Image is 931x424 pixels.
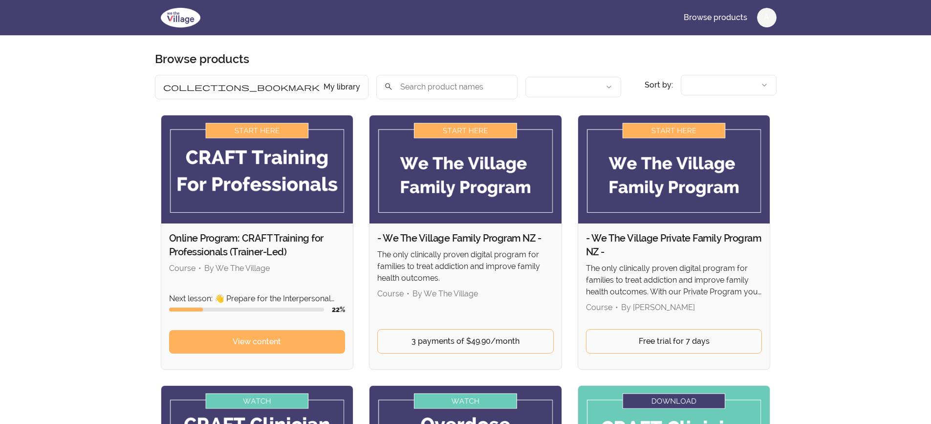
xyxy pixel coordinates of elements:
[586,263,762,298] p: The only clinically proven digital program for families to treat addiction and improve family hea...
[169,231,346,259] h2: Online Program: CRAFT Training for Professionals (Trainer-Led)
[525,77,621,97] button: Filter by author
[369,115,562,223] img: Product image for - We The Village Family Program NZ -
[645,80,673,89] span: Sort by:
[377,249,554,284] p: The only clinically proven digital program for families to treat addiction and improve family hea...
[615,303,618,312] span: •
[204,264,270,273] span: By We The Village
[384,80,393,93] span: search
[161,115,353,223] img: Product image for Online Program: CRAFT Training for Professionals (Trainer-Led)
[155,6,206,29] img: We The Village logo
[233,336,281,348] span: View content
[681,75,777,95] button: Product sort options
[169,308,325,312] div: Course progress
[621,303,695,312] span: By [PERSON_NAME]
[376,75,518,99] input: Search product names
[586,303,612,312] span: Course
[198,264,201,273] span: •
[757,8,777,27] button: A
[155,75,368,99] button: Filter by My library
[377,231,554,245] h2: - We The Village Family Program NZ -
[578,115,770,223] img: Product image for - We The Village Private Family Program NZ -
[377,329,554,354] a: 3 payments of $49.90/month
[676,6,755,29] a: Browse products
[412,289,478,298] span: By We The Village
[332,306,345,313] span: 22 %
[586,231,762,259] h2: - We The Village Private Family Program NZ -
[377,289,404,298] span: Course
[586,329,762,354] a: Free trial for 7 days
[155,51,249,67] h2: Browse products
[407,289,410,298] span: •
[169,293,346,305] p: Next lesson: 👋 Prepare for the Interpersonal Violence procedure
[676,6,777,29] nav: Main
[169,264,195,273] span: Course
[163,81,320,93] span: collections_bookmark
[169,330,346,354] a: View content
